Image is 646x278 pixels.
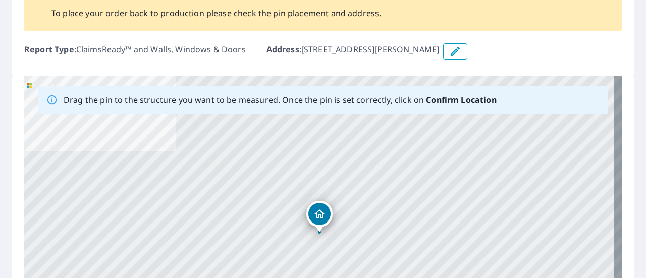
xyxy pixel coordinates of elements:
[51,7,381,19] p: To place your order back to production please check the pin placement and address.
[64,94,497,106] p: Drag the pin to the structure you want to be measured. Once the pin is set correctly, click on
[24,44,74,55] b: Report Type
[266,43,440,60] p: : [STREET_ADDRESS][PERSON_NAME]
[306,201,333,232] div: Dropped pin, building 1, Residential property, 1900 81 RR 143 Brooks, AB T1R1B5
[266,44,299,55] b: Address
[426,94,496,105] b: Confirm Location
[24,43,246,60] p: : ClaimsReady™ and Walls, Windows & Doors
